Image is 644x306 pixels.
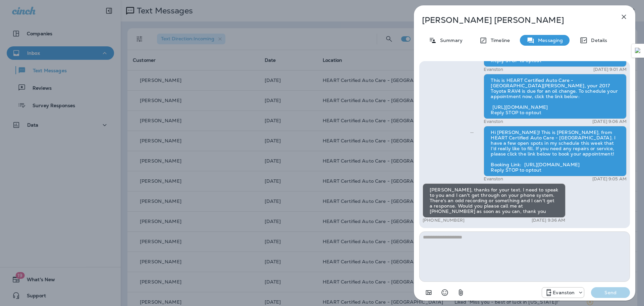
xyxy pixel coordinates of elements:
[484,74,627,119] div: This is HEART Certified Auto Care - [GEOGRAPHIC_DATA][PERSON_NAME], your 2017 Toyota RAV4 is due ...
[535,38,563,43] p: Messaging
[422,286,435,299] button: Add in a premade template
[484,126,627,176] div: Hi [PERSON_NAME]! This is [PERSON_NAME], from HEART Certified Auto Care - [GEOGRAPHIC_DATA]. I ha...
[592,119,627,124] p: [DATE] 9:06 AM
[438,286,451,299] button: Select an emoji
[470,129,474,135] span: Sent
[423,218,465,223] p: [PHONE_NUMBER]
[542,289,584,297] div: +1 (847) 892-1225
[592,176,627,182] p: [DATE] 9:05 AM
[437,38,463,43] p: Summary
[423,183,566,218] div: [PERSON_NAME], thanks for your text. I need to speak to you and I can't get through on your phone...
[593,67,627,72] p: [DATE] 9:01 AM
[635,48,641,54] img: Detect Auto
[553,290,575,295] p: Evanston
[484,119,503,124] p: Evanston
[484,67,503,72] p: Evanston
[422,15,605,25] p: [PERSON_NAME] [PERSON_NAME]
[484,176,503,182] p: Evanston
[487,38,510,43] p: Timeline
[532,218,566,223] p: [DATE] 9:36 AM
[588,38,607,43] p: Details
